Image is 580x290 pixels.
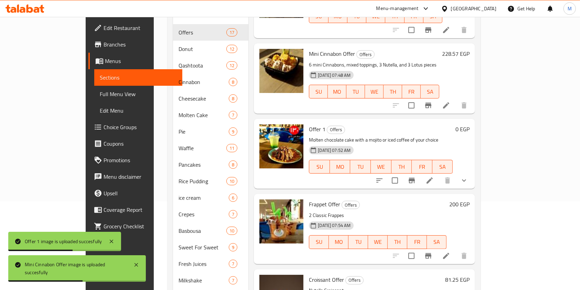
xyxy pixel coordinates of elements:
[104,206,177,214] span: Coverage Report
[173,74,249,90] div: Cinnabon8
[259,49,303,93] img: Mini Cinnabon Offer
[100,90,177,98] span: Full Menu View
[405,87,418,97] span: FR
[88,152,183,168] a: Promotions
[100,73,177,82] span: Sections
[229,260,237,268] div: items
[309,85,328,99] button: SU
[350,160,371,174] button: TU
[421,85,439,99] button: SA
[312,162,327,172] span: SU
[229,162,237,168] span: 8
[430,237,444,247] span: SA
[331,11,345,21] span: MO
[327,126,345,134] div: Offers
[332,237,346,247] span: MO
[329,235,348,249] button: MO
[435,162,450,172] span: SA
[89,253,121,262] span: Get support on:
[423,87,437,97] span: SA
[173,24,249,41] div: Offers17
[94,86,183,102] a: Full Menu View
[173,107,249,123] div: Molten Cake7
[173,156,249,173] div: Pancakes8
[365,85,384,99] button: WE
[402,85,421,99] button: FR
[456,248,472,264] button: delete
[386,87,399,97] span: TH
[342,201,359,209] span: Offers
[179,28,226,37] span: Offers
[342,201,360,209] div: Offers
[229,78,237,86] div: items
[104,189,177,197] span: Upsell
[432,160,453,174] button: SA
[309,160,330,174] button: SU
[350,11,364,21] span: TU
[179,61,226,70] span: Qashtoota
[312,237,326,247] span: SU
[312,11,325,21] span: SU
[356,50,375,59] div: Offers
[88,135,183,152] a: Coupons
[328,85,346,99] button: MO
[229,112,237,118] span: 7
[309,61,439,69] p: 6 mini Cinnabons, mixed toppings, 3 Nutella, and 3 Lotus pieces
[388,173,402,188] span: Select to update
[229,111,237,119] div: items
[309,235,329,249] button: SU
[309,49,355,59] span: Mini Cinnabon Offer
[104,24,177,32] span: Edit Restaurant
[391,160,412,174] button: TH
[179,160,229,169] span: Pancakes
[229,128,237,135] span: 9
[173,57,249,74] div: Qashtoota12
[88,20,183,36] a: Edit Restaurant
[88,168,183,185] a: Menu disclaimer
[407,11,421,21] span: FR
[25,238,102,245] div: Offer 1 image is uploaded succesfully
[226,61,237,70] div: items
[426,176,434,185] a: Edit menu item
[173,123,249,140] div: Pie9
[229,261,237,267] span: 7
[388,235,407,249] button: TH
[227,145,237,152] span: 11
[179,210,229,218] span: Crepes
[456,172,472,189] button: show more
[426,11,440,21] span: SA
[330,160,351,174] button: MO
[371,237,385,247] span: WE
[229,94,237,103] div: items
[105,57,177,65] span: Menus
[104,40,177,49] span: Branches
[315,222,353,229] span: [DATE] 07:54 AM
[229,194,237,202] div: items
[100,106,177,115] span: Edit Menu
[179,194,229,202] div: ice cream
[568,5,572,12] span: M
[179,260,229,268] div: Fresh Juices
[104,139,177,148] span: Coupons
[384,85,402,99] button: TH
[179,127,229,136] span: Pie
[173,140,249,156] div: Waffle11
[179,177,226,185] div: Rice Pudding
[420,22,437,38] button: Branch-specific-item
[104,173,177,181] span: Menu disclaimer
[390,237,405,247] span: TH
[404,172,420,189] button: Branch-specific-item
[394,162,409,172] span: TH
[104,156,177,164] span: Promotions
[369,11,383,21] span: WE
[179,111,229,119] div: Molten Cake
[442,252,450,260] a: Edit menu item
[368,235,388,249] button: WE
[456,97,472,114] button: delete
[173,90,249,107] div: Cheesecake8
[460,176,468,185] svg: Show Choices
